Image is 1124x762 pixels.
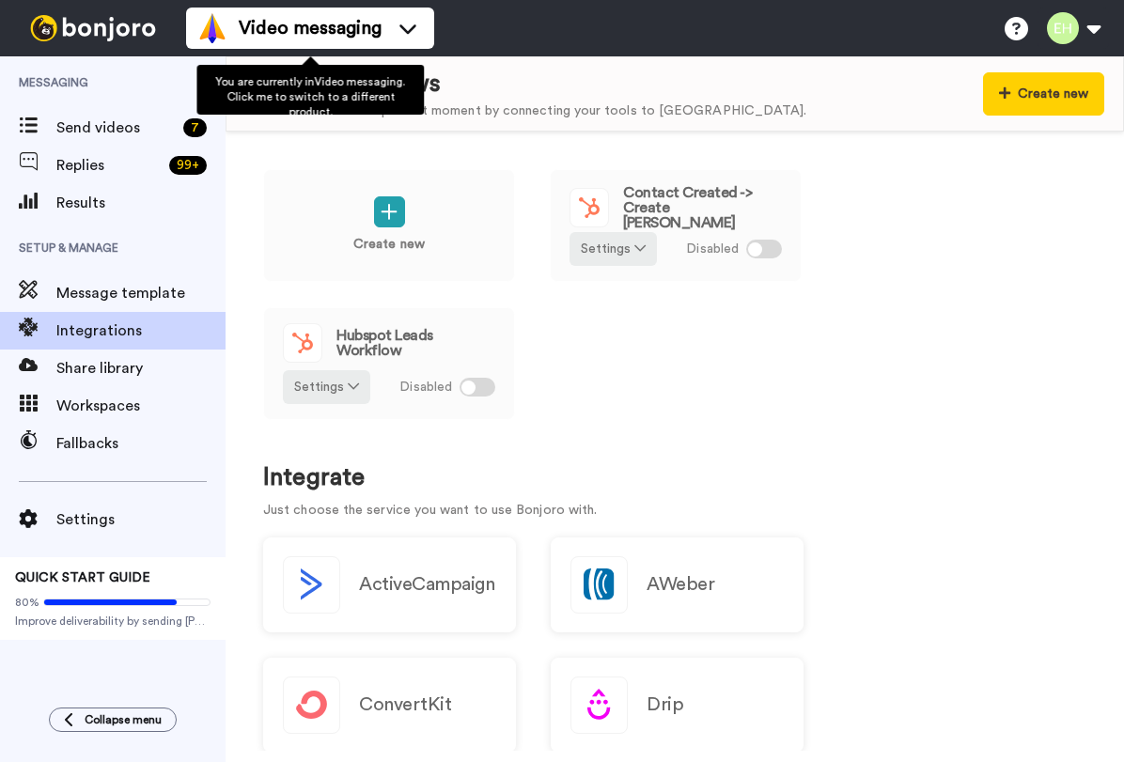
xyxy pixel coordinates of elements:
img: logo_hubspot.svg [284,324,321,362]
span: 80% [15,595,39,610]
span: Share library [56,357,226,380]
img: logo_activecampaign.svg [284,557,339,613]
a: Contact Created -> Create [PERSON_NAME]Settings Disabled [550,169,802,282]
span: QUICK START GUIDE [15,571,150,584]
button: Create new [983,72,1104,116]
button: ActiveCampaign [263,537,516,632]
span: Message template [56,282,226,304]
span: Send videos [56,117,176,139]
span: Contact Created -> Create [PERSON_NAME] [623,185,782,230]
img: bj-logo-header-white.svg [23,15,164,41]
button: Collapse menu [49,708,177,732]
span: Disabled [399,378,452,397]
span: Disabled [686,240,739,259]
div: Send videos at the perfect moment by connecting your tools to [GEOGRAPHIC_DATA]. [264,101,806,121]
h1: Integrate [263,464,1086,491]
div: 99 + [169,156,207,175]
span: Fallbacks [56,432,226,455]
p: Just choose the service you want to use Bonjoro with. [263,501,1086,521]
a: Create new [263,169,515,282]
span: Integrations [56,319,226,342]
span: Hubspot Leads Workflow [336,328,495,358]
span: Improve deliverability by sending [PERSON_NAME]’s from your own email [15,614,211,629]
img: logo_drip.svg [571,677,627,733]
span: Workspaces [56,395,226,417]
button: Settings [570,232,657,266]
a: Drip [551,658,804,753]
button: Settings [283,370,370,404]
img: logo_hubspot.svg [570,189,608,226]
span: Replies [56,154,162,177]
img: logo_aweber.svg [571,557,627,613]
span: You are currently in Video messaging . Click me to switch to a different product. [215,76,405,117]
h2: ConvertKit [359,694,451,715]
div: 7 [183,118,207,137]
span: Results [56,192,226,214]
h2: Drip [647,694,683,715]
h2: AWeber [647,574,714,595]
a: ConvertKit [263,658,516,753]
img: vm-color.svg [197,13,227,43]
img: logo_convertkit.svg [284,677,339,733]
p: Create new [353,235,425,255]
h2: ActiveCampaign [359,574,494,595]
div: Your workflows [264,67,806,101]
span: Video messaging [239,15,382,41]
a: AWeber [551,537,804,632]
a: Hubspot Leads WorkflowSettings Disabled [263,307,515,420]
span: Settings [56,508,226,531]
span: Collapse menu [85,712,162,727]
